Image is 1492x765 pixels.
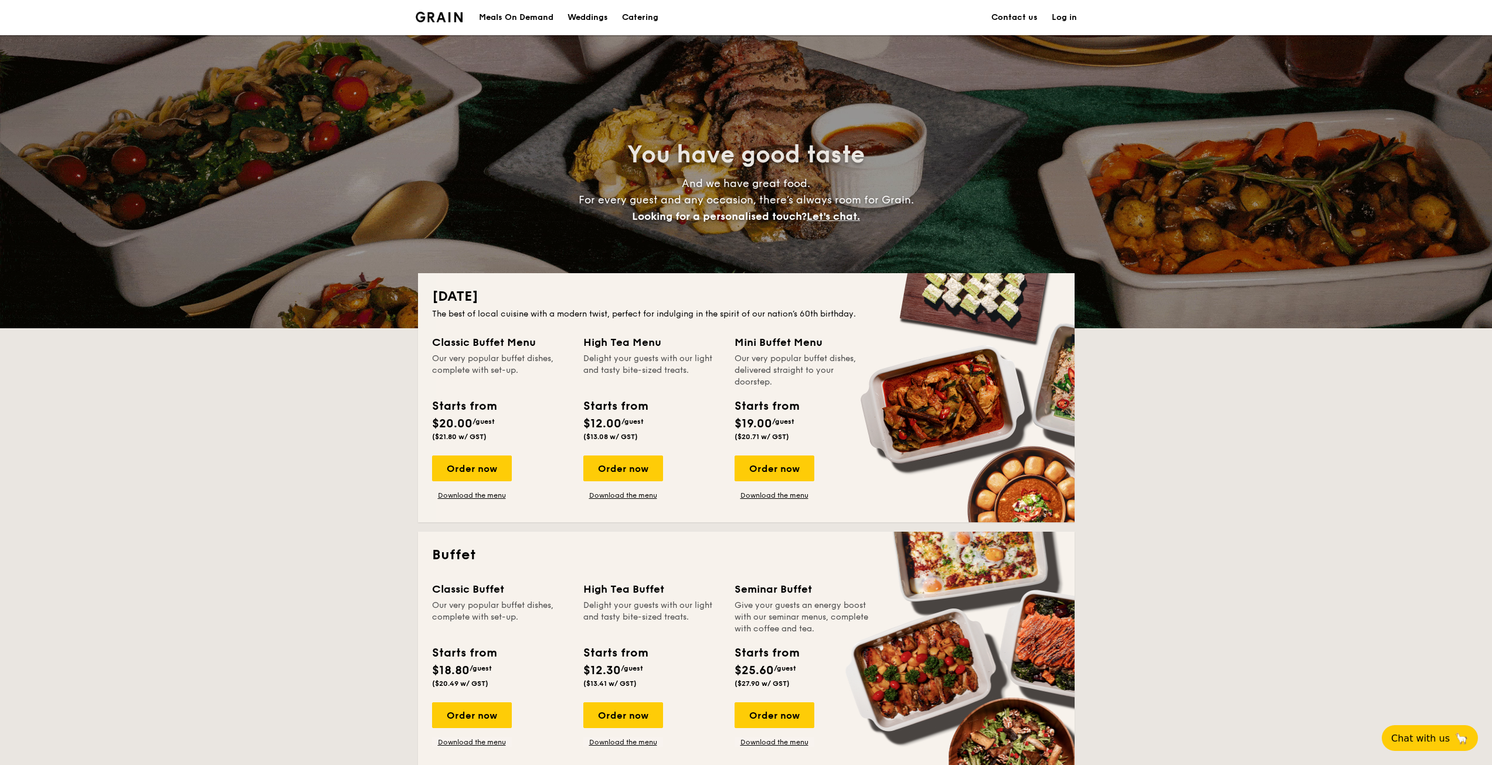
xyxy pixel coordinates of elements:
span: $18.80 [432,664,470,678]
h2: Buffet [432,546,1061,565]
div: Delight your guests with our light and tasty bite-sized treats. [583,600,720,635]
div: Starts from [432,644,496,662]
div: Our very popular buffet dishes, complete with set-up. [432,600,569,635]
div: Our very popular buffet dishes, complete with set-up. [432,353,569,388]
div: High Tea Buffet [583,581,720,597]
span: ($20.71 w/ GST) [735,433,789,441]
div: Delight your guests with our light and tasty bite-sized treats. [583,353,720,388]
div: Starts from [432,397,496,415]
div: Starts from [735,644,798,662]
a: Download the menu [432,737,512,747]
span: /guest [621,664,643,672]
span: /guest [621,417,644,426]
div: Order now [735,455,814,481]
img: Grain [416,12,463,22]
button: Chat with us🦙 [1382,725,1478,751]
div: Give your guests an energy boost with our seminar menus, complete with coffee and tea. [735,600,872,635]
span: /guest [772,417,794,426]
div: Starts from [735,397,798,415]
a: Download the menu [583,737,663,747]
span: 🦙 [1454,732,1469,745]
span: /guest [473,417,495,426]
div: Starts from [583,644,647,662]
div: Seminar Buffet [735,581,872,597]
a: Download the menu [583,491,663,500]
span: $12.00 [583,417,621,431]
span: Let's chat. [807,210,860,223]
span: ($13.41 w/ GST) [583,679,637,688]
a: Download the menu [735,491,814,500]
div: Classic Buffet [432,581,569,597]
span: ($21.80 w/ GST) [432,433,487,441]
div: Our very popular buffet dishes, delivered straight to your doorstep. [735,353,872,388]
span: /guest [470,664,492,672]
span: $12.30 [583,664,621,678]
div: Classic Buffet Menu [432,334,569,351]
div: Order now [583,455,663,481]
div: Order now [583,702,663,728]
div: Order now [432,455,512,481]
div: Order now [432,702,512,728]
div: Mini Buffet Menu [735,334,872,351]
span: ($27.90 w/ GST) [735,679,790,688]
span: $19.00 [735,417,772,431]
div: Starts from [583,397,647,415]
div: High Tea Menu [583,334,720,351]
span: ($13.08 w/ GST) [583,433,638,441]
span: $25.60 [735,664,774,678]
a: Download the menu [432,491,512,500]
span: /guest [774,664,796,672]
span: ($20.49 w/ GST) [432,679,488,688]
h2: [DATE] [432,287,1061,306]
a: Download the menu [735,737,814,747]
span: Chat with us [1391,733,1450,744]
div: The best of local cuisine with a modern twist, perfect for indulging in the spirit of our nation’... [432,308,1061,320]
div: Order now [735,702,814,728]
a: Logotype [416,12,463,22]
span: $20.00 [432,417,473,431]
